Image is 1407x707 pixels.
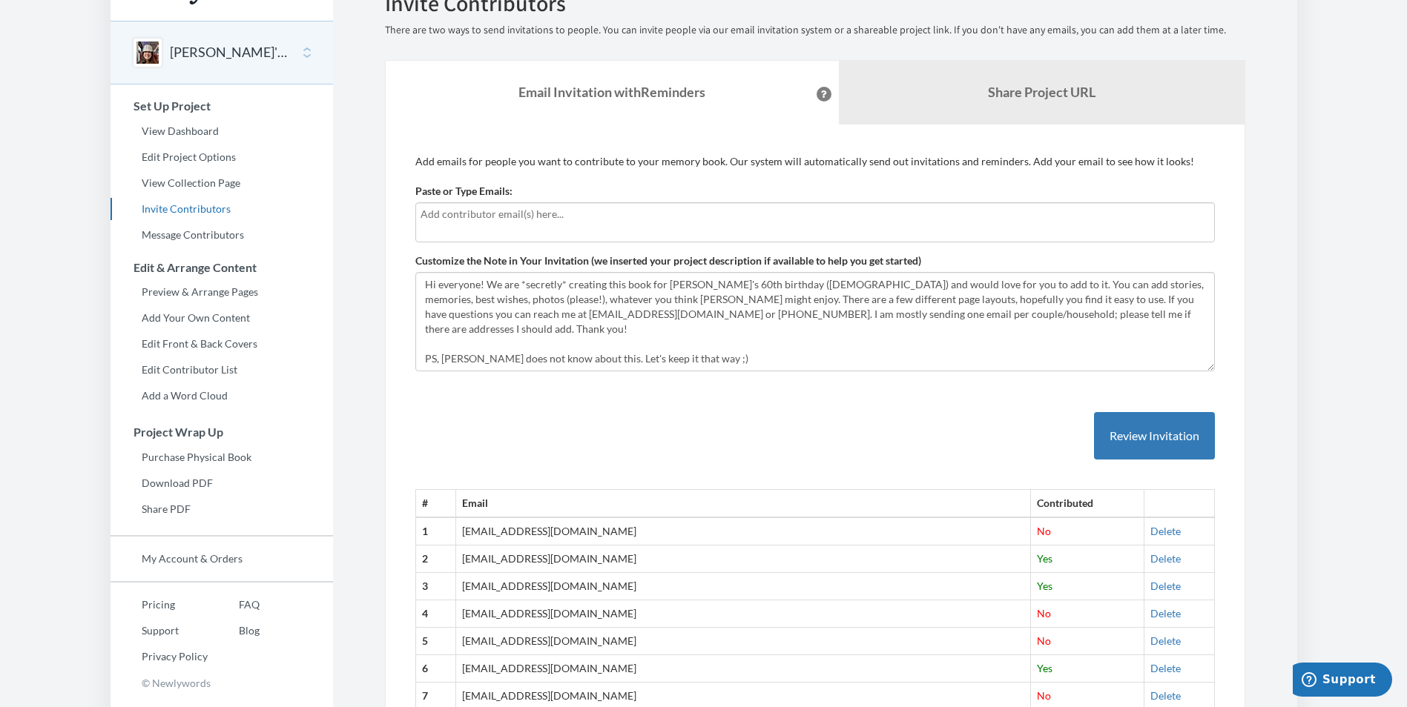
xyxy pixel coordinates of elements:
a: FAQ [208,594,260,616]
span: Yes [1037,580,1052,592]
a: Pricing [111,594,208,616]
a: Support [111,620,208,642]
span: No [1037,525,1051,537]
h3: Project Wrap Up [111,425,333,439]
th: 6 [415,655,455,683]
a: Download PDF [111,472,333,494]
a: Invite Contributors [111,198,333,220]
td: [EMAIL_ADDRESS][DOMAIN_NAME] [455,517,1031,545]
h3: Edit & Arrange Content [111,261,333,274]
td: [EMAIL_ADDRESS][DOMAIN_NAME] [455,573,1031,600]
a: Add a Word Cloud [111,385,333,407]
th: # [415,490,455,517]
a: Preview & Arrange Pages [111,281,333,303]
a: Delete [1150,580,1181,592]
a: Delete [1150,662,1181,674]
a: Blog [208,620,260,642]
th: 5 [415,628,455,655]
a: Message Contributors [111,224,333,246]
a: Purchase Physical Book [111,446,333,468]
th: 3 [415,573,455,600]
button: [PERSON_NAME]'s 60th birthday! [170,43,290,62]
td: [EMAIL_ADDRESS][DOMAIN_NAME] [455,628,1031,655]
a: Delete [1150,607,1181,620]
label: Paste or Type Emails: [415,184,513,199]
span: No [1037,689,1051,702]
a: My Account & Orders [111,548,333,570]
a: Share PDF [111,498,333,520]
p: There are two ways to send invitations to people. You can invite people via our email invitation ... [385,23,1245,38]
a: Add Your Own Content [111,307,333,329]
a: Delete [1150,689,1181,702]
strong: Email Invitation with Reminders [518,84,705,100]
h3: Set Up Project [111,99,333,113]
textarea: Hi everyone! We are *secretly* creating this book for [PERSON_NAME]'s 60th birthday ([DEMOGRAPHIC... [415,272,1215,371]
span: Yes [1037,662,1052,674]
th: Email [455,490,1031,517]
label: Customize the Note in Your Invitation (we inserted your project description if available to help ... [415,253,921,268]
p: Add emails for people you want to contribute to your memory book. Our system will automatically s... [415,154,1215,169]
th: 1 [415,517,455,545]
a: Privacy Policy [111,645,208,668]
a: Delete [1150,634,1181,647]
button: Review Invitation [1094,412,1215,460]
iframe: Opens a widget where you can chat to one of our agents [1293,663,1392,700]
a: Delete [1150,525,1181,537]
th: 4 [415,600,455,628]
th: Contributed [1031,490,1144,517]
a: Edit Contributor List [111,359,333,381]
td: [EMAIL_ADDRESS][DOMAIN_NAME] [455,545,1031,573]
a: View Collection Page [111,172,333,194]
b: Share Project URL [988,84,1095,100]
span: Yes [1037,552,1052,565]
a: Edit Front & Back Covers [111,333,333,355]
td: [EMAIL_ADDRESS][DOMAIN_NAME] [455,655,1031,683]
a: Edit Project Options [111,146,333,168]
a: View Dashboard [111,120,333,142]
span: No [1037,607,1051,620]
td: [EMAIL_ADDRESS][DOMAIN_NAME] [455,600,1031,628]
p: © Newlywords [111,671,333,694]
input: Add contributor email(s) here... [421,206,1210,222]
a: Delete [1150,552,1181,565]
span: No [1037,634,1051,647]
th: 2 [415,545,455,573]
